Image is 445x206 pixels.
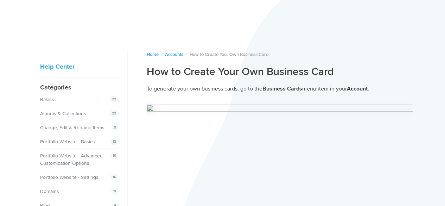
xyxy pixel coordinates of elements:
[110,152,119,159] span: 10
[40,188,59,194] a: Domains
[40,139,95,145] a: Portfolio Website - Basics
[147,65,413,79] h1: How to Create Your Own Business Card
[40,174,98,180] a: Portfolio Website - Settings
[165,52,183,57] a: Accounts
[40,83,120,92] h4: Categories
[110,174,119,181] span: 16
[110,138,119,145] span: 12
[190,52,269,57] span: How to Create Your Own Business Card
[40,125,104,131] a: Change, Edit & Rename Items
[111,188,119,195] span: 11
[40,63,75,70] a: Help Center
[347,85,368,92] strong: Account
[109,96,119,103] span: 22
[147,84,413,94] p: To generate your own business cards, go to the menu item in your .
[109,110,119,117] span: 22
[40,96,54,102] a: Basics
[186,52,187,57] span: /
[40,111,86,117] a: Albums & Collections
[262,85,302,92] strong: Business Cards
[40,153,103,166] a: Portfolio Website - Advanced Customization Options
[147,52,159,57] a: Home
[112,124,119,131] span: 9
[161,52,163,57] span: /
